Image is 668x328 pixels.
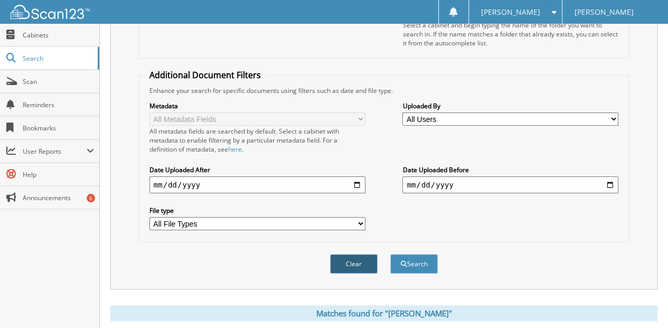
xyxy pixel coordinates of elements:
button: Clear [330,254,378,274]
span: Bookmarks [23,124,94,133]
span: Help [23,170,94,179]
span: [PERSON_NAME] [481,9,540,15]
div: 6 [87,194,95,202]
div: All metadata fields are searched by default. Select a cabinet with metadata to enable filtering b... [149,127,365,154]
legend: Additional Document Filters [144,69,266,81]
div: Matches found for "[PERSON_NAME]" [110,305,657,321]
span: Announcements [23,193,94,202]
label: Date Uploaded Before [402,165,618,174]
a: here [228,145,242,154]
label: Metadata [149,101,365,110]
span: Scan [23,77,94,86]
input: start [149,176,365,193]
img: scan123-logo-white.svg [11,5,90,19]
span: Reminders [23,100,94,109]
button: Search [390,254,438,274]
span: Search [23,54,92,63]
span: [PERSON_NAME] [575,9,634,15]
iframe: Chat Widget [615,277,668,328]
span: Cabinets [23,31,94,40]
label: File type [149,206,365,215]
label: Uploaded By [402,101,618,110]
div: Enhance your search for specific documents using filters such as date and file type. [144,86,624,95]
label: Date Uploaded After [149,165,365,174]
div: Select a cabinet and begin typing the name of the folder you want to search in. If the name match... [402,21,618,48]
input: end [402,176,618,193]
span: User Reports [23,147,87,156]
